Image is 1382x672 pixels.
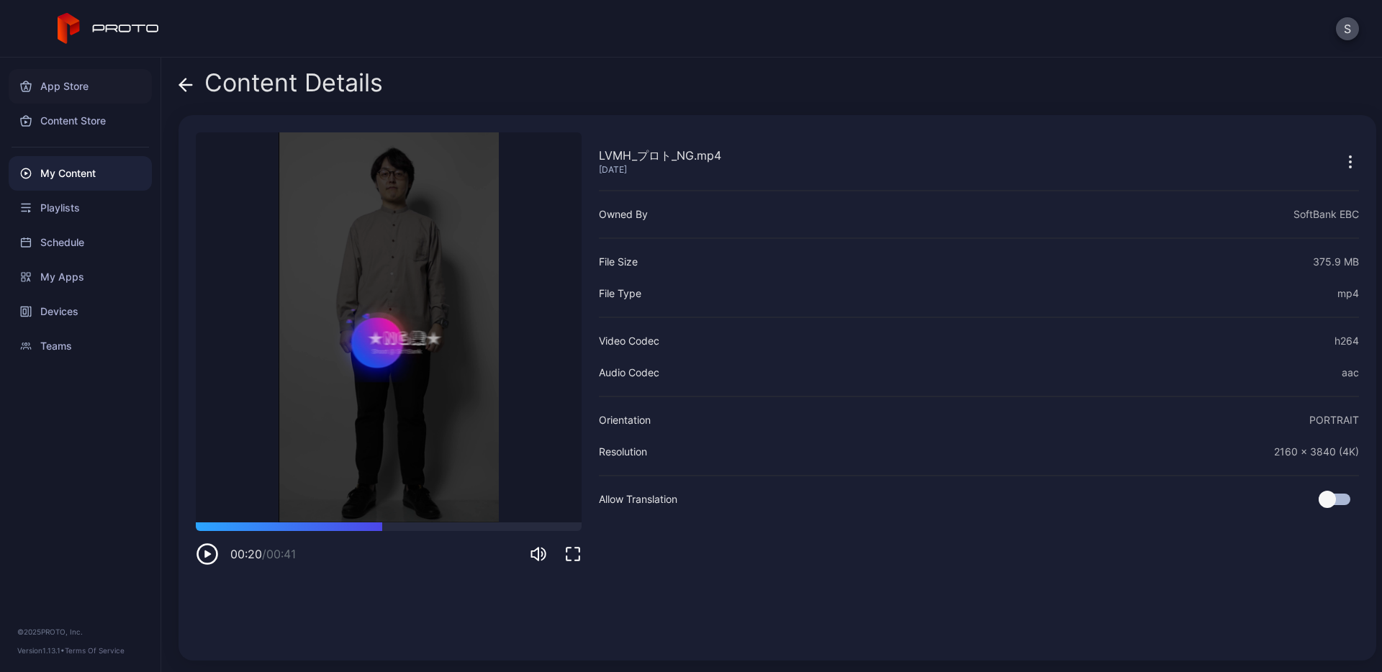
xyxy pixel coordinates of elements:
[9,225,152,260] a: Schedule
[9,104,152,138] a: Content Store
[1309,412,1359,429] div: PORTRAIT
[599,364,659,381] div: Audio Codec
[599,147,721,164] div: LVMH_プロト_NG.mp4
[9,260,152,294] a: My Apps
[17,646,65,655] span: Version 1.13.1 •
[262,547,296,561] span: / 00:41
[9,191,152,225] a: Playlists
[599,285,641,302] div: File Type
[599,164,721,176] div: [DATE]
[9,156,152,191] a: My Content
[599,412,651,429] div: Orientation
[1334,332,1359,350] div: h264
[1274,443,1359,460] div: 2160 x 3840 (4K)
[179,69,383,104] div: Content Details
[1313,253,1359,271] div: 375.9 MB
[1293,206,1359,223] div: SoftBank EBC
[17,626,143,637] div: © 2025 PROTO, Inc.
[599,253,638,271] div: File Size
[599,491,677,508] div: Allow Translation
[599,443,647,460] div: Resolution
[1336,17,1359,40] button: S
[599,332,659,350] div: Video Codec
[65,646,125,655] a: Terms Of Service
[1337,285,1359,302] div: mp4
[230,545,296,563] div: 00:20
[599,206,648,223] div: Owned By
[1342,364,1359,381] div: aac
[196,132,582,522] video: Sorry, your browser doesn‘t support embedded videos
[9,69,152,104] a: App Store
[9,329,152,363] a: Teams
[9,294,152,329] a: Devices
